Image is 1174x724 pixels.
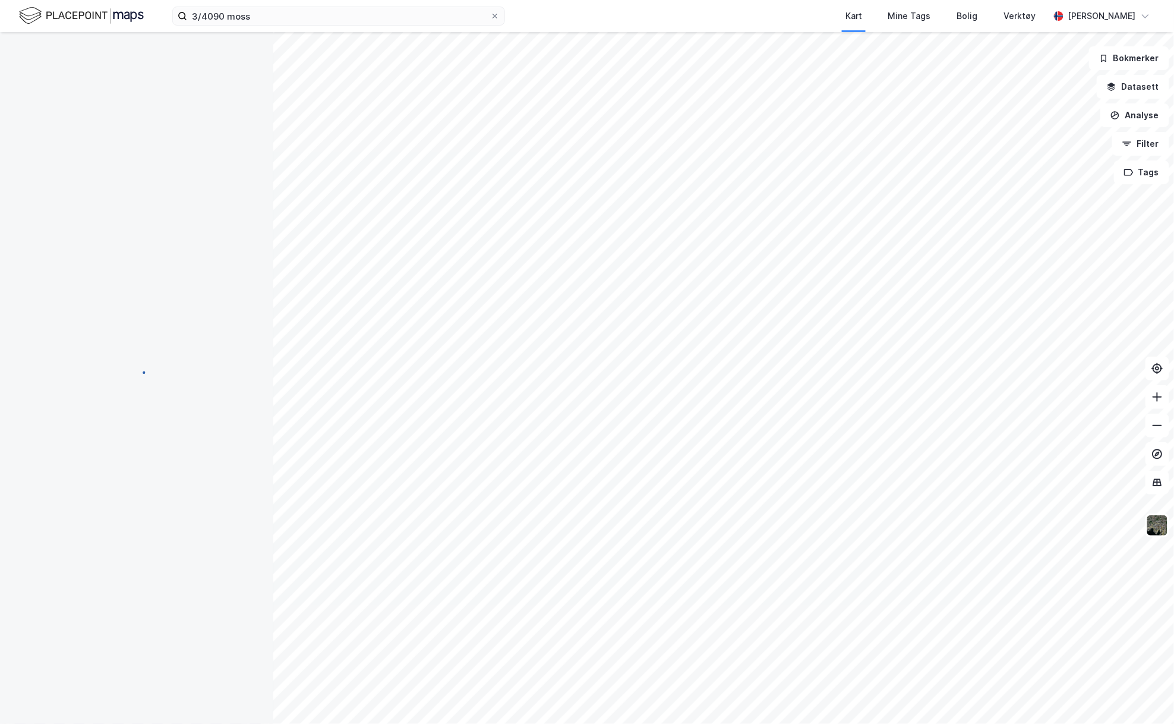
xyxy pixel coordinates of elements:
div: Kart [845,9,862,23]
button: Datasett [1097,75,1169,99]
img: logo.f888ab2527a4732fd821a326f86c7f29.svg [19,5,144,26]
button: Filter [1112,132,1169,156]
div: Verktøy [1004,9,1036,23]
div: [PERSON_NAME] [1068,9,1136,23]
div: Kontrollprogram for chat [1115,667,1174,724]
div: Bolig [957,9,978,23]
button: Bokmerker [1089,46,1169,70]
img: spinner.a6d8c91a73a9ac5275cf975e30b51cfb.svg [127,361,146,380]
img: 9k= [1146,514,1169,537]
div: Mine Tags [888,9,931,23]
input: Søk på adresse, matrikkel, gårdeiere, leietakere eller personer [187,7,490,25]
button: Tags [1114,160,1169,184]
iframe: Chat Widget [1115,667,1174,724]
button: Analyse [1100,103,1169,127]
